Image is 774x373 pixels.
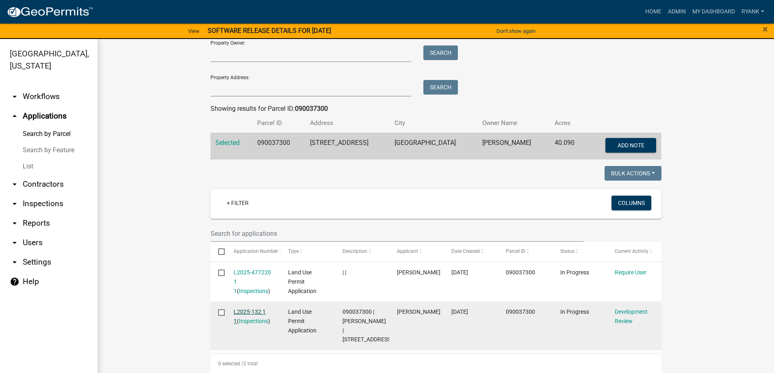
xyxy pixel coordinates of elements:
[550,114,586,133] th: Acres
[208,27,331,34] strong: SOFTWARE RELEASE DETAILS FOR [DATE]
[390,133,477,160] td: [GEOGRAPHIC_DATA]
[343,308,392,343] span: 090037300 | JAMES SMALE | 1362 65TH AVE NE
[615,269,646,276] a: Require User
[288,269,317,294] span: Land Use Permit Application
[506,248,525,254] span: Parcel ID
[210,104,661,114] div: Showing results for Parcel ID:
[506,308,535,315] span: 090037300
[498,242,553,261] datatable-header-cell: Parcel ID
[295,105,328,112] strong: 090037300
[553,242,607,261] datatable-header-cell: Status
[252,133,305,160] td: 090037300
[763,24,768,35] span: ×
[10,92,20,101] i: arrow_drop_down
[10,277,20,287] i: help
[477,114,550,133] th: Owner Name
[451,248,480,254] span: Date Created
[10,199,20,209] i: arrow_drop_down
[234,248,278,254] span: Application Number
[305,133,390,160] td: [STREET_ADDRESS]
[226,242,280,261] datatable-header-cell: Application Number
[506,269,535,276] span: 090037300
[215,139,240,147] a: Selected
[605,138,656,153] button: Add Note
[493,24,539,38] button: Don't show again
[560,308,589,315] span: In Progress
[763,24,768,34] button: Close
[210,225,584,242] input: Search for applications
[234,269,271,294] a: L2025-477220 1 1
[397,248,418,254] span: Applicant
[550,133,586,160] td: 40.090
[10,218,20,228] i: arrow_drop_down
[220,196,255,210] a: + Filter
[335,242,389,261] datatable-header-cell: Description
[239,288,268,294] a: Inspections
[389,242,444,261] datatable-header-cell: Applicant
[10,111,20,121] i: arrow_drop_up
[218,361,243,367] span: 0 selected /
[689,4,738,19] a: My Dashboard
[397,308,440,315] span: James Smale
[397,269,440,276] span: Ryan Kolb
[477,133,550,160] td: [PERSON_NAME]
[239,318,268,324] a: Inspections
[423,80,458,95] button: Search
[288,308,317,334] span: Land Use Permit Application
[611,196,651,210] button: Columns
[423,45,458,60] button: Search
[10,179,20,189] i: arrow_drop_down
[288,248,299,254] span: Type
[605,166,661,181] button: Bulk Actions
[560,269,589,276] span: In Progress
[234,308,266,324] a: L2025-132 1 1
[280,242,335,261] datatable-header-cell: Type
[444,242,498,261] datatable-header-cell: Date Created
[305,114,390,133] th: Address
[234,307,273,326] div: ( )
[10,238,20,248] i: arrow_drop_down
[185,24,203,38] a: View
[615,308,648,324] a: Development Review
[642,4,665,19] a: Home
[234,268,273,295] div: ( )
[560,248,575,254] span: Status
[343,269,346,276] span: | |
[343,248,367,254] span: Description
[738,4,767,19] a: RyanK
[618,142,644,148] span: Add Note
[665,4,689,19] a: Admin
[390,114,477,133] th: City
[451,308,468,315] span: 09/11/2025
[451,269,468,276] span: 09/11/2025
[615,248,648,254] span: Current Activity
[210,242,226,261] datatable-header-cell: Select
[607,242,661,261] datatable-header-cell: Current Activity
[10,257,20,267] i: arrow_drop_down
[252,114,305,133] th: Parcel ID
